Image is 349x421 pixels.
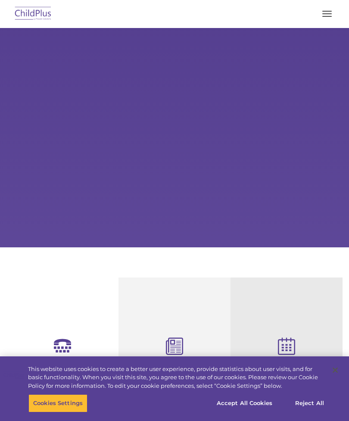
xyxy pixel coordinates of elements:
img: ChildPlus by Procare Solutions [13,4,53,24]
button: Close [326,361,345,380]
div: This website uses cookies to create a better user experience, provide statistics about user visit... [28,365,325,390]
button: Reject All [283,394,337,412]
button: Cookies Settings [28,394,87,412]
button: Accept All Cookies [212,394,277,412]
